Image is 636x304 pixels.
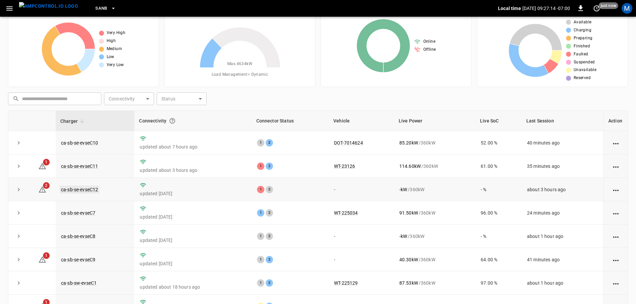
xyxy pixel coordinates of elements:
[475,225,522,248] td: - %
[61,257,95,262] a: ca-sb-se-evseC9
[622,3,632,14] div: profile-icon
[61,234,95,239] a: ca-sb-se-evseC8
[43,182,50,189] span: 2
[266,186,273,193] div: 2
[266,233,273,240] div: 2
[14,255,24,265] button: expand row
[107,46,122,52] span: Medium
[266,209,273,217] div: 2
[612,186,620,193] div: action cell options
[574,35,593,42] span: Preparing
[19,2,78,10] img: ampcontrol.io logo
[603,111,628,131] th: Action
[43,159,50,166] span: 1
[399,233,407,240] p: - kW
[61,280,97,286] a: ca-sb-sw-evseC1
[399,139,470,146] div: / 360 kW
[257,163,264,170] div: 1
[257,233,264,240] div: 1
[522,131,603,155] td: 40 minutes ago
[475,155,522,178] td: 61.00 %
[140,167,246,174] p: updated about 3 hours ago
[38,257,46,262] a: 1
[329,225,394,248] td: -
[522,5,570,12] p: [DATE] 09:27:14 -07:00
[612,210,620,216] div: action cell options
[522,178,603,201] td: about 3 hours ago
[498,5,521,12] p: Local time
[227,61,252,67] span: Max. 4634 kW
[43,252,50,259] span: 1
[522,111,603,131] th: Last Session
[399,186,470,193] div: / 360 kW
[475,131,522,155] td: 52.00 %
[60,186,99,194] a: ca-sb-se-evseC12
[107,54,114,60] span: Low
[139,115,247,127] div: Connectivity
[266,256,273,263] div: 2
[399,256,418,263] p: 40.30 kW
[599,2,618,9] span: just now
[140,260,246,267] p: updated [DATE]
[399,210,418,216] p: 91.50 kW
[334,164,355,169] a: WT-23126
[252,111,329,131] th: Connector Status
[61,210,95,216] a: ca-sb-se-evseC7
[399,256,470,263] div: / 360 kW
[14,278,24,288] button: expand row
[257,209,264,217] div: 1
[95,5,107,12] span: SanB
[61,164,98,169] a: ca-sb-se-evseC11
[574,59,595,66] span: Suspended
[14,161,24,171] button: expand row
[140,190,246,197] p: updated [DATE]
[166,115,178,127] button: Connection between the charger and our software.
[612,139,620,146] div: action cell options
[14,138,24,148] button: expand row
[399,280,470,286] div: / 360 kW
[266,279,273,287] div: 2
[394,111,475,131] th: Live Power
[399,233,470,240] div: / 360 kW
[399,280,418,286] p: 87.53 kW
[257,139,264,146] div: 1
[574,43,590,50] span: Finished
[399,163,421,170] p: 114.60 kW
[399,139,418,146] p: 85.20 kW
[334,210,358,216] a: WT-225034
[591,3,602,14] button: set refresh interval
[329,248,394,271] td: -
[266,139,273,146] div: 2
[334,280,358,286] a: WT-225129
[329,178,394,201] td: -
[60,117,86,125] span: Charger
[522,271,603,295] td: about 1 hour ago
[334,140,363,145] a: DOT-7014624
[522,225,603,248] td: about 1 hour ago
[399,210,470,216] div: / 360 kW
[14,185,24,195] button: expand row
[107,38,116,44] span: High
[423,46,436,53] span: Offline
[612,233,620,240] div: action cell options
[93,2,119,15] button: SanB
[14,208,24,218] button: expand row
[522,248,603,271] td: 41 minutes ago
[107,30,126,36] span: Very High
[612,280,620,286] div: action cell options
[257,279,264,287] div: 1
[522,201,603,225] td: 24 minutes ago
[140,214,246,220] p: updated [DATE]
[38,187,46,192] a: 2
[14,231,24,241] button: expand row
[140,284,246,290] p: updated about 18 hours ago
[612,256,620,263] div: action cell options
[475,201,522,225] td: 96.00 %
[475,178,522,201] td: - %
[574,27,591,34] span: Charging
[574,19,592,26] span: Available
[574,51,588,58] span: Faulted
[574,67,596,73] span: Unavailable
[475,248,522,271] td: 64.00 %
[140,143,246,150] p: updated about 7 hours ago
